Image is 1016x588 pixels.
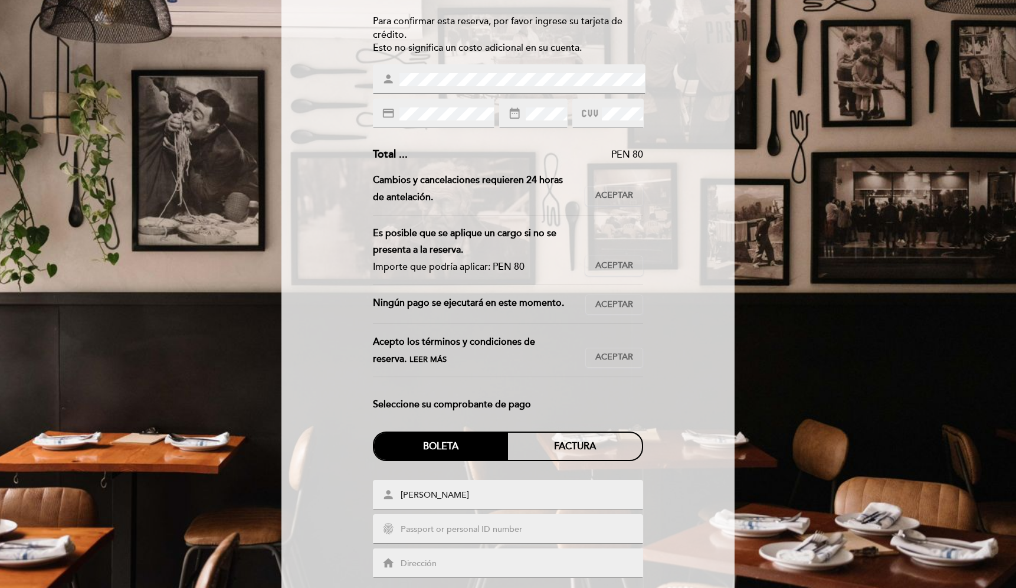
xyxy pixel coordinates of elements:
input: Passport or personal ID number [399,523,645,537]
div: Acepto los términos y condiciones de reserva. [373,334,586,368]
div: Cambios y cancelaciones requieren 24 horas de antelación. [373,172,586,206]
button: Aceptar [585,348,643,368]
div: Factura [508,433,642,460]
span: Leer más [409,355,447,364]
span: Aceptar [595,299,633,311]
input: Nombre completo [399,489,645,502]
span: Aceptar [595,351,633,364]
span: Total ... [373,148,408,161]
i: person [382,73,395,86]
input: Dirección [399,557,645,571]
span: Aceptar [595,260,633,272]
button: Aceptar [585,256,643,276]
i: fingerprint [382,522,395,535]
span: Aceptar [595,190,633,202]
i: date_range [508,107,521,120]
i: credit_card [382,107,395,120]
span: Seleccione su comprobante de pago [373,396,531,413]
div: PEN 80 [408,148,644,162]
div: Para confirmar esta reserva, por favor ingrese su tarjeta de crédito. Esto no significa un costo ... [373,15,644,55]
div: Importe que podría aplicar: PEN 80 [373,259,576,276]
div: Ningún pago se ejecutará en este momento. [373,295,586,315]
div: Es posible que se aplique un cargo si no se presenta a la reserva. [373,225,576,259]
button: Aceptar [585,295,643,315]
i: person [382,488,395,501]
i: home [382,557,395,570]
button: Aceptar [585,186,643,206]
div: Boleta [374,433,508,460]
